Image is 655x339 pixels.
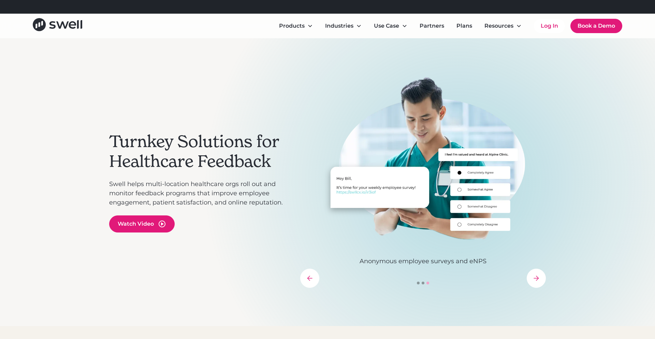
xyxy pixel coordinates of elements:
p: Anonymous employee surveys and eNPS [300,257,546,266]
div: Products [274,19,318,33]
div: Products [279,22,305,30]
div: 3 of 3 [300,76,546,266]
div: Resources [484,22,513,30]
h2: Turnkey Solutions for Healthcare Feedback [109,132,293,171]
iframe: Chat Widget [535,265,655,339]
div: previous slide [300,269,319,288]
div: Use Case [374,22,399,30]
div: Show slide 3 of 3 [426,282,429,284]
div: Industries [320,19,367,33]
div: Show slide 1 of 3 [417,282,420,284]
div: Resources [479,19,527,33]
div: Industries [325,22,353,30]
a: open lightbox [109,215,175,232]
a: Book a Demo [570,19,622,33]
div: next slide [527,269,546,288]
a: Plans [451,19,478,33]
div: Use Case [368,19,413,33]
div: Watch Video [118,220,154,228]
a: Partners [414,19,450,33]
div: Show slide 2 of 3 [422,282,424,284]
p: Swell helps multi-location healthcare orgs roll out and monitor feedback programs that improve em... [109,180,293,207]
a: Log In [534,19,565,33]
div: carousel [300,76,546,288]
a: home [33,18,82,33]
